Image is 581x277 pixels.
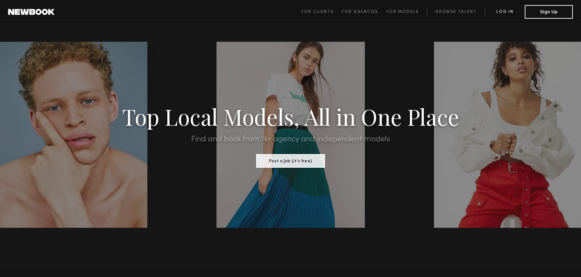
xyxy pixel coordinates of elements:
span: For Clients [302,10,334,14]
h2: Find and book from 1k+ agency and independent models [44,135,538,143]
button: Sign Up [525,5,573,19]
a: Browse Talent [427,8,485,16]
a: Post a Job (it’s free) [256,156,325,164]
a: Log in [485,8,525,16]
button: Post a Job (it’s free) [256,154,325,168]
h1: Top Local Models, All in One Place [44,106,538,127]
a: For Clients [302,8,342,16]
span: For Agencies [342,10,378,14]
span: For Models [387,10,419,14]
a: For Agencies [342,8,386,16]
a: For Models [387,8,427,16]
